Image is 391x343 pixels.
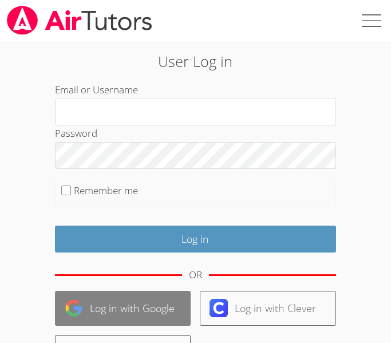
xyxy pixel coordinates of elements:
input: Log in [55,226,337,253]
img: clever-logo-6eab21bc6e7a338710f1a6ff85c0baf02591cd810cc4098c63d3a4b26e2feb20.svg [210,299,228,317]
img: google-logo-50288ca7cdecda66e5e0955fdab243c47b7ad437acaf1139b6f446037453330a.svg [65,299,83,317]
img: airtutors_banner-c4298cdbf04f3fff15de1276eac7730deb9818008684d7c2e4769d2f7ddbe033.png [6,6,153,35]
a: Log in with Google [55,291,191,326]
div: OR [189,267,202,283]
label: Password [55,127,97,140]
label: Email or Username [55,83,138,96]
label: Remember me [74,184,138,197]
h2: User Log in [55,50,337,72]
a: Log in with Clever [200,291,336,326]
